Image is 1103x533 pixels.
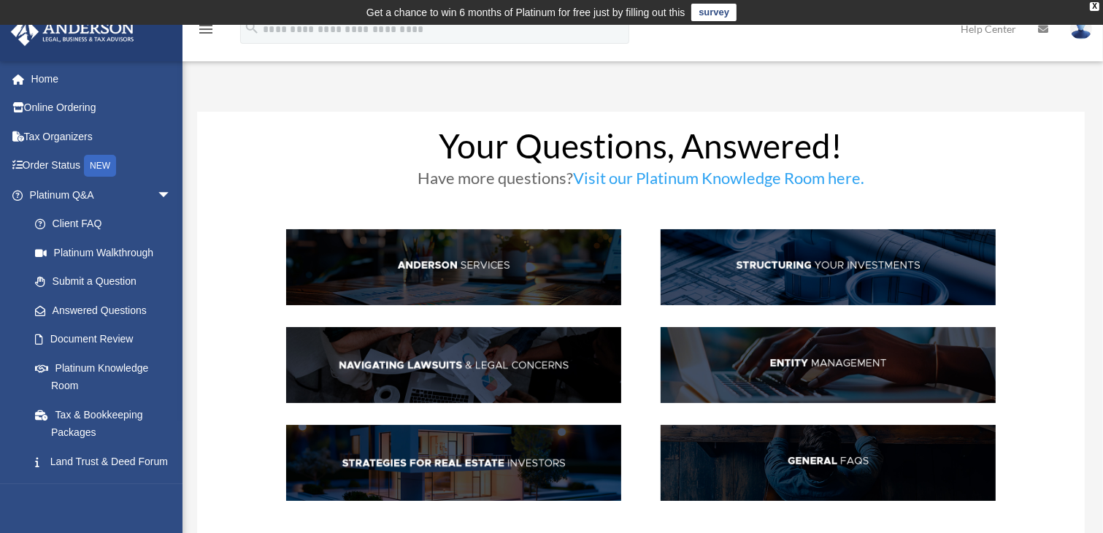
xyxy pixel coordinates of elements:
a: Visit our Platinum Knowledge Room here. [573,168,864,195]
a: Home [10,64,193,93]
h3: Have more questions? [286,170,996,193]
a: Land Trust & Deed Forum [20,447,193,476]
a: Tax & Bookkeeping Packages [20,400,193,447]
a: Platinum Knowledge Room [20,353,193,400]
a: Order StatusNEW [10,151,193,181]
img: StratsRE_hdr [286,425,622,501]
i: menu [197,20,215,38]
i: search [244,20,260,36]
a: Document Review [20,325,193,354]
a: menu [197,26,215,38]
div: Get a chance to win 6 months of Platinum for free just by filling out this [366,4,685,21]
a: Tax Organizers [10,122,193,151]
div: close [1090,2,1099,11]
img: User Pic [1070,18,1092,39]
div: NEW [84,155,116,177]
a: Submit a Question [20,267,193,296]
a: Portal Feedback [20,476,193,505]
img: StructInv_hdr [661,229,996,305]
img: NavLaw_hdr [286,327,622,403]
img: AndServ_hdr [286,229,622,305]
a: Answered Questions [20,296,193,325]
img: Anderson Advisors Platinum Portal [7,18,139,46]
a: Online Ordering [10,93,193,123]
img: EntManag_hdr [661,327,996,403]
h1: Your Questions, Answered! [286,129,996,170]
a: Platinum Q&Aarrow_drop_down [10,180,193,210]
span: arrow_drop_down [157,180,186,210]
a: Platinum Walkthrough [20,238,193,267]
img: GenFAQ_hdr [661,425,996,501]
a: Client FAQ [20,210,186,239]
a: survey [691,4,737,21]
